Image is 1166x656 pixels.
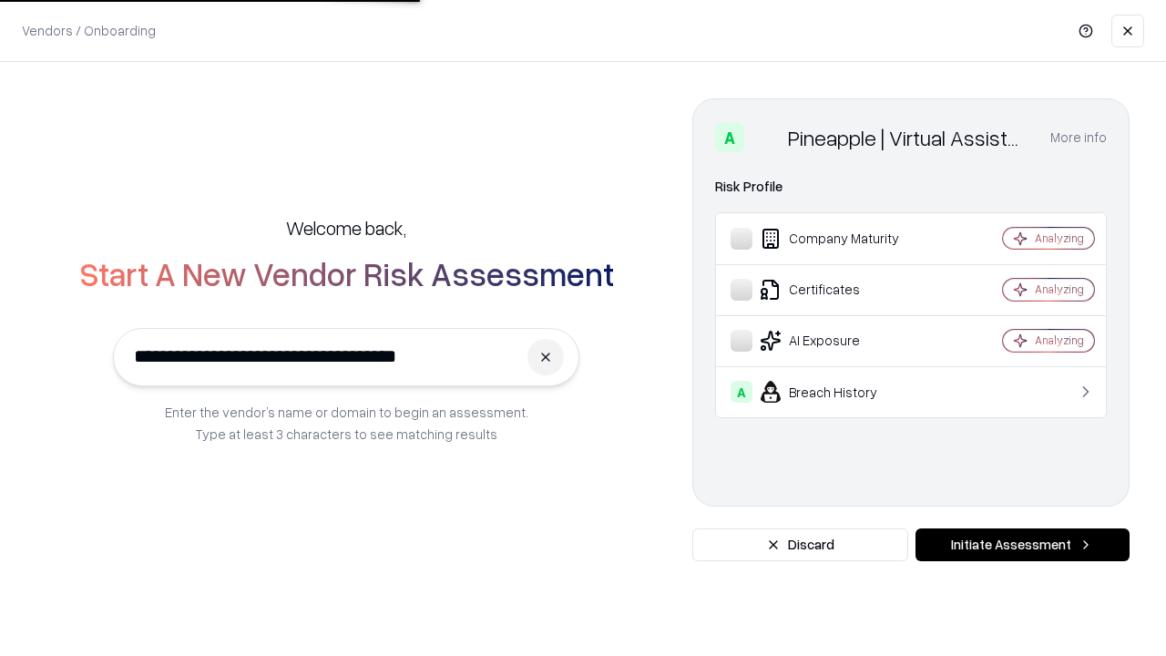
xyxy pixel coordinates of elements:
[79,255,614,292] h2: Start A New Vendor Risk Assessment
[715,176,1107,198] div: Risk Profile
[692,528,908,561] button: Discard
[715,123,744,152] div: A
[731,381,948,403] div: Breach History
[731,228,948,250] div: Company Maturity
[286,215,406,241] h5: Welcome back,
[731,330,948,352] div: AI Exposure
[1035,282,1084,297] div: Analyzing
[1035,231,1084,246] div: Analyzing
[731,279,948,301] div: Certificates
[752,123,781,152] img: Pineapple | Virtual Assistant Agency
[731,381,752,403] div: A
[915,528,1130,561] button: Initiate Assessment
[1035,333,1084,348] div: Analyzing
[165,401,528,445] p: Enter the vendor’s name or domain to begin an assessment. Type at least 3 characters to see match...
[1050,121,1107,154] button: More info
[22,21,156,40] p: Vendors / Onboarding
[788,123,1028,152] div: Pineapple | Virtual Assistant Agency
